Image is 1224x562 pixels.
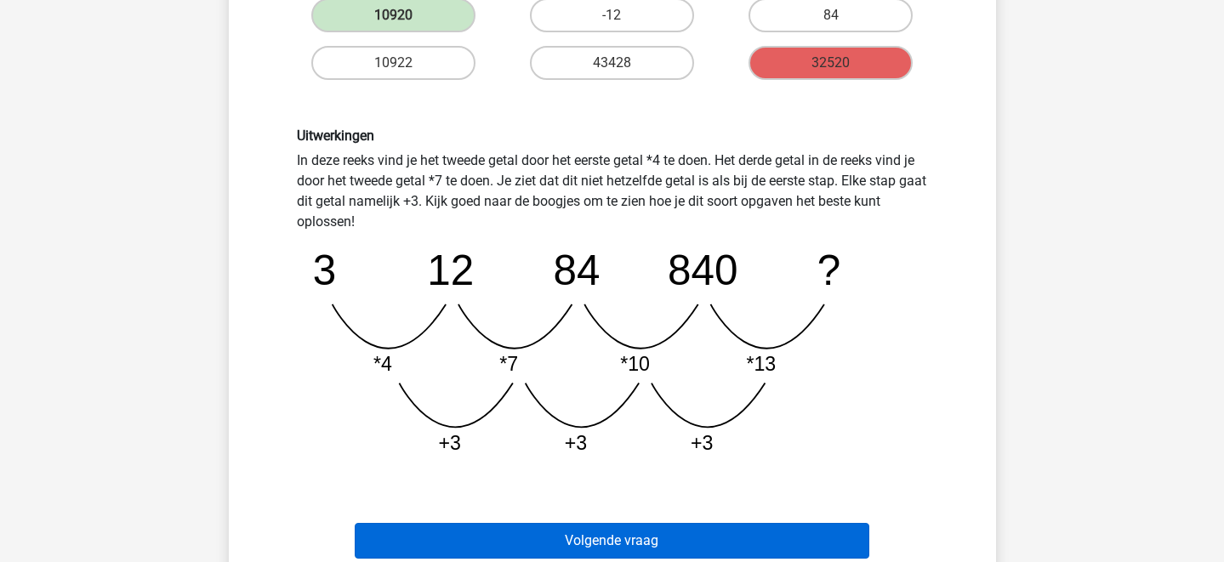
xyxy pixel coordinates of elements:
[668,247,738,293] tspan: 840
[297,128,928,144] h6: Uitwerkingen
[530,46,694,80] label: 43428
[311,46,475,80] label: 10922
[355,523,869,559] button: Volgende vraag
[749,46,913,80] label: 32520
[817,247,841,293] tspan: ?
[284,128,941,468] div: In deze reeks vind je het tweede getal door het eerste getal *4 te doen. Het derde getal in de re...
[553,247,600,293] tspan: 84
[691,432,713,454] tspan: +3
[438,432,460,454] tspan: +3
[427,247,474,293] tspan: 12
[565,432,587,454] tspan: +3
[312,247,336,293] tspan: 3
